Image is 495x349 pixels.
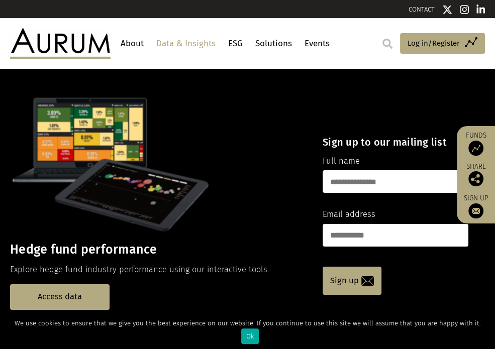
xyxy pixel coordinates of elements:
[409,6,435,13] a: CONTACT
[118,34,146,53] a: About
[442,5,452,15] img: Twitter icon
[382,39,392,49] img: search.svg
[462,131,490,156] a: Funds
[460,5,469,15] img: Instagram icon
[253,34,294,53] a: Solutions
[323,208,375,221] label: Email address
[154,34,218,53] a: Data & Insights
[10,28,111,58] img: Aurum
[241,328,259,344] div: Ok
[462,163,490,186] div: Share
[400,33,485,54] a: Log in/Register
[361,276,374,286] img: email-icon
[323,155,360,168] label: Full name
[468,171,483,186] img: Share this post
[302,34,332,53] a: Events
[476,5,485,15] img: Linkedin icon
[468,141,483,156] img: Access Funds
[462,194,490,218] a: Sign up
[10,284,110,310] a: Access data
[468,203,483,218] img: Sign up to our newsletter
[226,34,245,53] a: ESG
[323,267,381,295] a: Sign up
[408,37,460,49] span: Log in/Register
[10,263,305,276] p: Explore hedge fund industry performance using our interactive tools.
[10,242,305,257] h3: Hedge fund performance
[323,136,468,148] h4: Sign up to our mailing list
